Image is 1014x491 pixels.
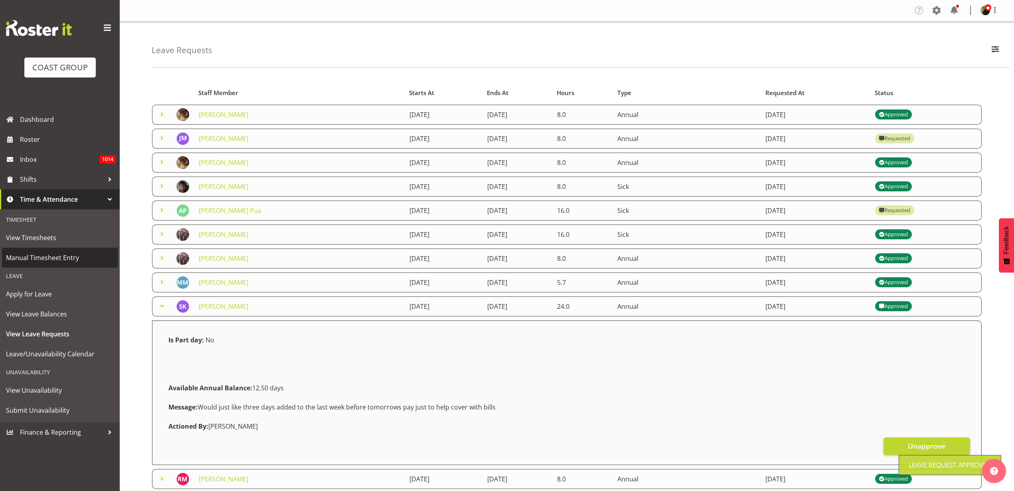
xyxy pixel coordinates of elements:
div: Requested [879,134,910,143]
td: [DATE] [405,153,482,173]
td: Annual [613,296,761,316]
span: Type [617,88,631,97]
div: Approved [879,302,908,311]
span: Shifts [20,173,104,185]
span: Finance & Reporting [20,426,104,438]
td: Sick [613,177,761,197]
div: Unavailability [2,364,118,380]
span: Unapprove [908,441,945,451]
img: jesse-hawiraafba0e14f015e991903d6a910b520cc6.png [176,228,189,241]
img: jonathon-mcneill3856.jpg [176,132,189,145]
span: Dashboard [20,113,116,125]
img: stuart-koronic5115.jpg [176,300,189,313]
a: [PERSON_NAME] [199,158,248,167]
td: [DATE] [405,105,482,125]
td: [DATE] [482,129,552,149]
span: Requested At [765,88,804,97]
button: Feedback - Show survey [999,218,1014,272]
td: Annual [613,105,761,125]
button: Unapprove [884,437,970,455]
td: [DATE] [482,201,552,221]
span: 1014 [100,155,116,163]
td: [DATE] [761,129,870,149]
img: aaron-grant454b22c01f25b3c339245abd24dca433.png [176,108,189,121]
td: [DATE] [761,177,870,197]
div: Leave Request Approved [909,460,991,470]
span: Status [875,88,893,97]
a: View Unavailability [2,380,118,400]
a: [PERSON_NAME] [199,182,248,191]
td: Sick [613,201,761,221]
td: Annual [613,129,761,149]
td: 16.0 [552,201,613,221]
a: Apply for Leave [2,284,118,304]
td: [DATE] [405,248,482,268]
td: 8.0 [552,153,613,173]
td: Annual [613,469,761,489]
td: [DATE] [405,225,482,245]
div: Would just like three days added to the last week before tomorrows pay just to help cover with bills [164,398,970,417]
td: 8.0 [552,469,613,489]
td: [DATE] [482,296,552,316]
a: [PERSON_NAME] [199,110,248,119]
a: [PERSON_NAME] [199,134,248,143]
span: Feedback [1003,226,1010,254]
td: [DATE] [761,105,870,125]
div: Leave [2,268,118,284]
span: Submit Unavailability [6,404,114,416]
td: [DATE] [482,105,552,125]
img: Rosterit website logo [6,20,72,36]
span: Manual Timesheet Entry [6,252,114,264]
strong: Available Annual Balance: [168,384,252,392]
strong: Actioned By: [168,422,208,431]
span: Inbox [20,153,100,165]
td: [DATE] [482,177,552,197]
img: micah-hetrick73ebaf9e9aacd948a3fc464753b70555.png [980,6,990,15]
td: 8.0 [552,248,613,268]
td: 8.0 [552,129,613,149]
a: Leave/Unavailability Calendar [2,344,118,364]
img: matthew-mcfarlane259.jpg [176,276,189,289]
span: View Timesheets [6,232,114,244]
td: [DATE] [761,272,870,292]
div: Approved [879,182,908,191]
div: [PERSON_NAME] [164,417,970,436]
td: 24.0 [552,296,613,316]
div: Timesheet [2,211,118,228]
div: 12.50 days [164,378,970,398]
button: Filter Employees [987,42,1004,59]
a: View Leave Requests [2,324,118,344]
td: [DATE] [761,153,870,173]
div: Approved [879,254,908,263]
img: jesse-hawiraafba0e14f015e991903d6a910b520cc6.png [176,252,189,265]
a: [PERSON_NAME] Pua [199,206,261,215]
td: Sick [613,225,761,245]
div: COAST GROUP [32,62,88,74]
td: [DATE] [405,296,482,316]
div: Approved [879,158,908,167]
td: [DATE] [761,296,870,316]
td: [DATE] [761,469,870,489]
a: [PERSON_NAME] [199,254,248,263]
div: Approved [879,278,908,287]
a: Manual Timesheet Entry [2,248,118,268]
span: View Leave Balances [6,308,114,320]
td: 5.7 [552,272,613,292]
td: 8.0 [552,177,613,197]
img: aleki-palu-pua3116.jpg [176,204,189,217]
span: Ends At [487,88,508,97]
span: Leave/Unavailability Calendar [6,348,114,360]
span: View Leave Requests [6,328,114,340]
a: Submit Unavailability [2,400,118,420]
td: [DATE] [761,201,870,221]
a: [PERSON_NAME] [199,475,248,483]
td: [DATE] [405,129,482,149]
td: Annual [613,153,761,173]
td: [DATE] [482,225,552,245]
td: 8.0 [552,105,613,125]
span: View Unavailability [6,384,114,396]
span: Apply for Leave [6,288,114,300]
td: Annual [613,248,761,268]
img: aaron-grant454b22c01f25b3c339245abd24dca433.png [176,156,189,169]
div: Approved [879,474,908,484]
